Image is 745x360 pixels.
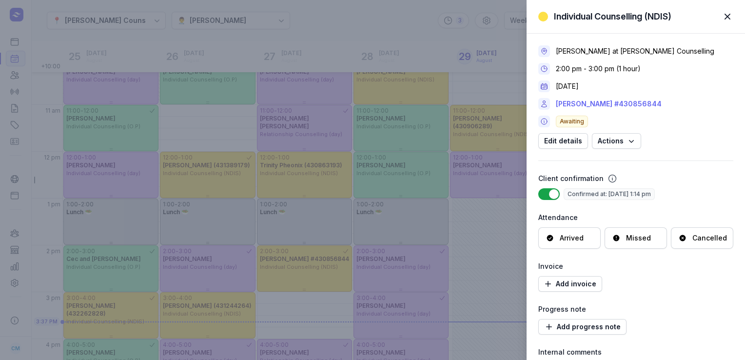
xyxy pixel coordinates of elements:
div: Progress note [538,303,733,315]
div: Attendance [538,212,733,223]
div: Internal comments [538,346,733,358]
div: Arrived [560,233,584,243]
div: [DATE] [556,81,579,91]
span: Awaiting [556,116,588,127]
span: Add invoice [544,278,596,290]
span: Confirmed at: [DATE] 1:14 pm [564,188,655,200]
div: Missed [626,233,651,243]
button: Edit details [538,133,588,149]
div: Individual Counselling (NDIS) [554,11,671,22]
div: Invoice [538,260,733,272]
a: [PERSON_NAME] #430856844 [556,98,662,110]
button: Actions [592,133,641,149]
div: Client confirmation [538,173,604,184]
span: Actions [598,135,635,147]
div: 2:00 pm - 3:00 pm (1 hour) [556,64,641,74]
span: Add progress note [544,321,621,333]
span: Edit details [544,135,582,147]
div: Cancelled [692,233,727,243]
div: [PERSON_NAME] at [PERSON_NAME] Counselling [556,46,714,56]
